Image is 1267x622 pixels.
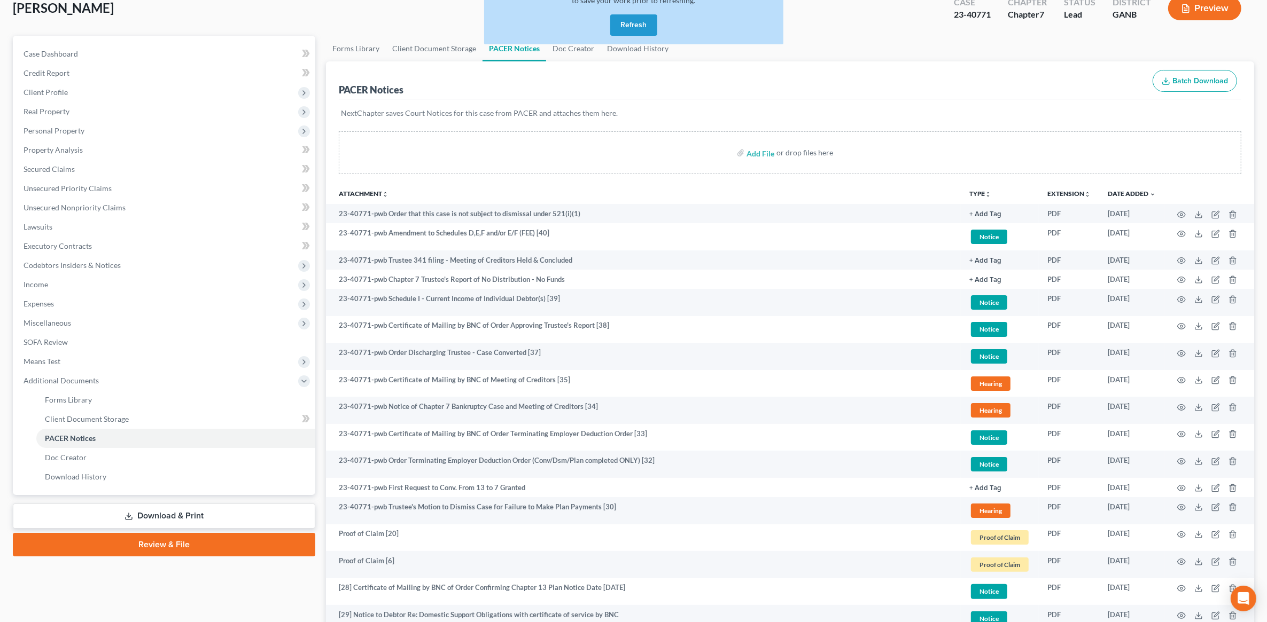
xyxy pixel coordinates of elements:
[971,503,1011,518] span: Hearing
[24,241,92,250] span: Executory Contracts
[339,83,403,96] div: PACER Notices
[15,237,315,256] a: Executory Contracts
[969,228,1030,246] a: Notice
[971,584,1007,599] span: Notice
[1039,370,1099,397] td: PDF
[1099,289,1164,316] td: [DATE]
[24,280,48,289] span: Income
[971,557,1029,572] span: Proof of Claim
[985,191,991,198] i: unfold_more
[341,108,1239,119] p: NextChapter saves Court Notices for this case from PACER and attaches them here.
[969,211,1001,218] button: + Add Tag
[24,88,68,97] span: Client Profile
[971,322,1007,336] span: Notice
[1099,270,1164,289] td: [DATE]
[1039,270,1099,289] td: PDF
[1099,397,1164,424] td: [DATE]
[24,164,75,174] span: Secured Claims
[326,204,961,223] td: 23-40771-pwb Order that this case is not subject to dismissal under 521(i)(1)
[24,107,69,116] span: Real Property
[24,261,121,270] span: Codebtors Insiders & Notices
[382,191,388,198] i: unfold_more
[1039,524,1099,552] td: PDF
[326,478,961,497] td: 23-40771-pwb First Request to Conv. From 13 to 7 Granted
[24,357,60,366] span: Means Test
[45,472,106,481] span: Download History
[969,274,1030,285] a: + Add Tag
[13,503,315,529] a: Download & Print
[1099,370,1164,397] td: [DATE]
[971,230,1007,244] span: Notice
[1099,451,1164,478] td: [DATE]
[15,64,315,83] a: Credit Report
[24,68,69,77] span: Credit Report
[1039,424,1099,451] td: PDF
[36,410,315,429] a: Client Document Storage
[1039,289,1099,316] td: PDF
[969,375,1030,392] a: Hearing
[1172,76,1228,85] span: Batch Download
[24,145,83,154] span: Property Analysis
[24,184,112,193] span: Unsecured Priority Claims
[1047,190,1091,198] a: Extensionunfold_more
[1039,578,1099,605] td: PDF
[339,190,388,198] a: Attachmentunfold_more
[971,376,1011,391] span: Hearing
[971,457,1007,471] span: Notice
[1039,397,1099,424] td: PDF
[954,9,991,21] div: 23-40771
[1099,250,1164,270] td: [DATE]
[1099,478,1164,497] td: [DATE]
[969,209,1030,219] a: + Add Tag
[1039,9,1044,19] span: 7
[969,257,1001,264] button: + Add Tag
[1039,497,1099,524] td: PDF
[326,223,961,250] td: 23-40771-pwb Amendment to Schedules D,E,F and/or E/F (FEE) [40]
[1039,343,1099,370] td: PDF
[45,453,87,462] span: Doc Creator
[1039,551,1099,578] td: PDF
[36,448,315,467] a: Doc Creator
[326,36,386,61] a: Forms Library
[24,49,78,58] span: Case Dashboard
[1039,250,1099,270] td: PDF
[326,370,961,397] td: 23-40771-pwb Certificate of Mailing by BNC of Meeting of Creditors [35]
[776,147,833,158] div: or drop files here
[971,295,1007,310] span: Notice
[969,485,1001,492] button: + Add Tag
[386,36,483,61] a: Client Document Storage
[1099,424,1164,451] td: [DATE]
[1099,316,1164,343] td: [DATE]
[15,140,315,160] a: Property Analysis
[326,270,961,289] td: 23-40771-pwb Chapter 7 Trustee's Report of No Distribution - No Funds
[36,390,315,410] a: Forms Library
[971,430,1007,445] span: Notice
[1113,9,1151,21] div: GANB
[24,203,126,212] span: Unsecured Nonpriority Claims
[24,299,54,308] span: Expenses
[326,524,961,552] td: Proof of Claim [20]
[326,497,961,524] td: 23-40771-pwb Trustee's Motion to Dismiss Case for Failure to Make Plan Payments [30]
[24,126,84,135] span: Personal Property
[326,397,961,424] td: 23-40771-pwb Notice of Chapter 7 Bankruptcy Case and Meeting of Creditors [34]
[971,349,1007,364] span: Notice
[969,483,1030,493] a: + Add Tag
[24,337,68,347] span: SOFA Review
[969,191,991,198] button: TYPEunfold_more
[1039,316,1099,343] td: PDF
[326,451,961,478] td: 23-40771-pwb Order Terminating Employer Deduction Order (Conv/Dsm/Plan completed ONLY) [32]
[969,255,1030,265] a: + Add Tag
[483,36,546,61] a: PACER Notices
[326,578,961,605] td: [28] Certificate of Mailing by BNC of Order Confirming Chapter 13 Plan Notice Date [DATE]
[1039,204,1099,223] td: PDF
[1108,190,1156,198] a: Date Added expand_more
[326,551,961,578] td: Proof of Claim [6]
[610,14,657,36] button: Refresh
[15,198,315,217] a: Unsecured Nonpriority Claims
[326,343,961,370] td: 23-40771-pwb Order Discharging Trustee - Case Converted [37]
[1231,586,1256,611] div: Open Intercom Messenger
[1064,9,1095,21] div: Lead
[969,529,1030,546] a: Proof of Claim
[45,434,96,443] span: PACER Notices
[969,320,1030,338] a: Notice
